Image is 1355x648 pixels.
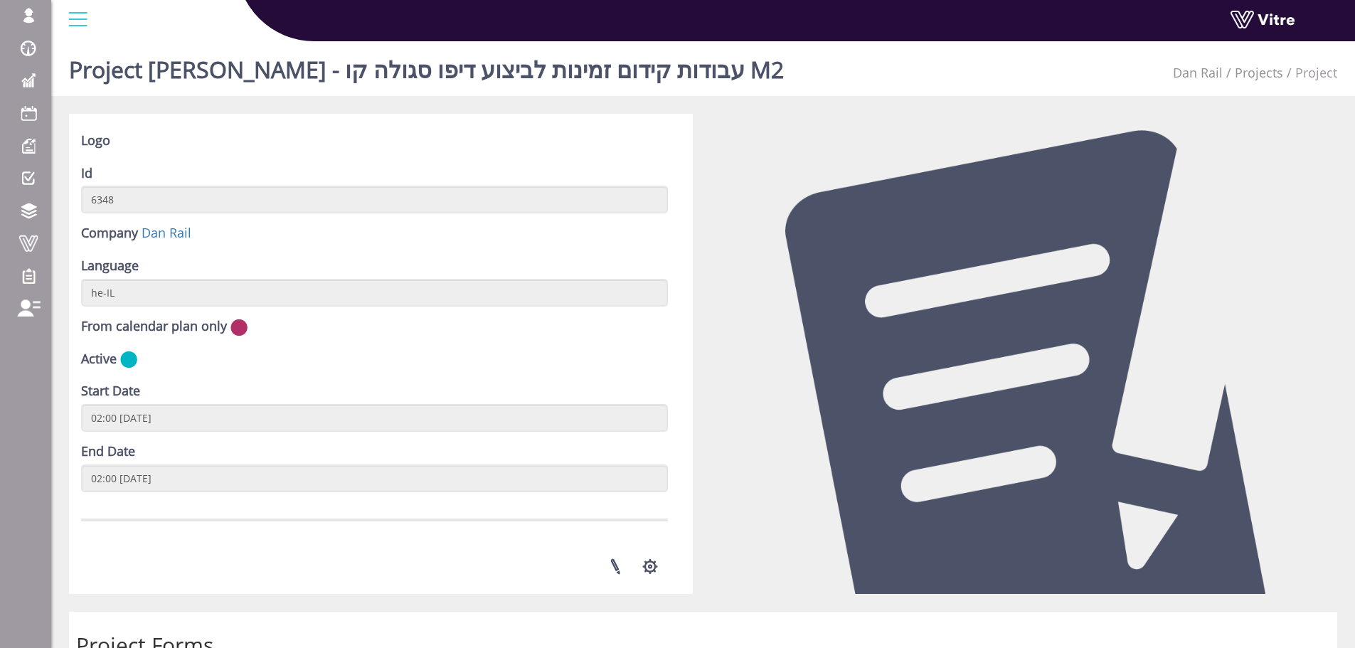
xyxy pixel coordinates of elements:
h1: Project [PERSON_NAME] - עבודות קידום זמינות לביצוע דיפו סגולה קו M2 [69,36,784,96]
label: Language [81,257,139,275]
a: Dan Rail [1173,64,1223,81]
label: Logo [81,132,110,150]
label: End Date [81,442,135,461]
label: Start Date [81,382,140,400]
label: Company [81,224,138,243]
a: Dan Rail [142,224,191,241]
a: Projects [1235,64,1283,81]
li: Project [1283,64,1337,83]
label: From calendar plan only [81,317,227,336]
img: no [230,319,248,336]
label: Active [81,350,117,368]
label: Id [81,164,92,183]
img: yes [120,351,137,368]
